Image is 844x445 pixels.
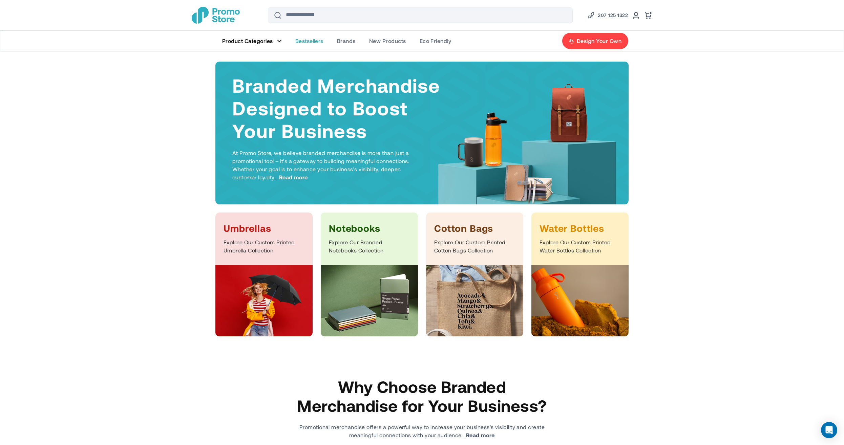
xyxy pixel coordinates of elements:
[222,38,273,44] span: Product Categories
[299,424,545,438] span: Promotional merchandise offers a powerful way to increase your business’s visibility and create m...
[426,265,523,336] img: Bags Category
[232,150,409,180] span: At Promo Store, we believe branded merchandise is more than just a promotional tool – it’s a gate...
[215,265,313,336] img: Umbrellas Category
[337,38,356,44] span: Brands
[329,222,410,234] h3: Notebooks
[321,213,418,336] a: Notebooks Explore Our Branded Notebooks Collection
[215,213,313,336] a: Umbrellas Explore Our Custom Printed Umbrella Collection
[598,11,628,19] span: 207 125 1322
[224,222,304,234] h3: Umbrellas
[329,238,410,254] p: Explore Our Branded Notebooks Collection
[577,38,621,44] span: Design Your Own
[192,7,240,24] img: Promotional Merchandise
[540,238,620,254] p: Explore Our Custom Printed Water Bottles Collection
[434,238,515,254] p: Explore Our Custom Printed Cotton Bags Collection
[821,422,837,438] div: Open Intercom Messenger
[426,213,523,336] a: Cotton Bags Explore Our Custom Printed Cotton Bags Collection
[321,265,418,336] img: Notebooks Category
[587,11,628,19] a: Phone
[531,213,629,336] a: Water Bottles Explore Our Custom Printed Water Bottles Collection
[420,38,451,44] span: Eco Friendly
[466,431,495,439] span: Read more
[369,38,406,44] span: New Products
[232,74,441,142] h1: Branded Merchandise Designed to Boost Your Business
[295,377,549,415] h2: Why Choose Branded Merchandise for Your Business?
[295,38,323,44] span: Bestsellers
[434,222,515,234] h3: Cotton Bags
[224,238,304,254] p: Explore Our Custom Printed Umbrella Collection
[531,265,629,336] img: Bottles Category
[279,173,308,181] span: Read more
[192,7,240,24] a: store logo
[434,81,623,218] img: Products
[540,222,620,234] h3: Water Bottles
